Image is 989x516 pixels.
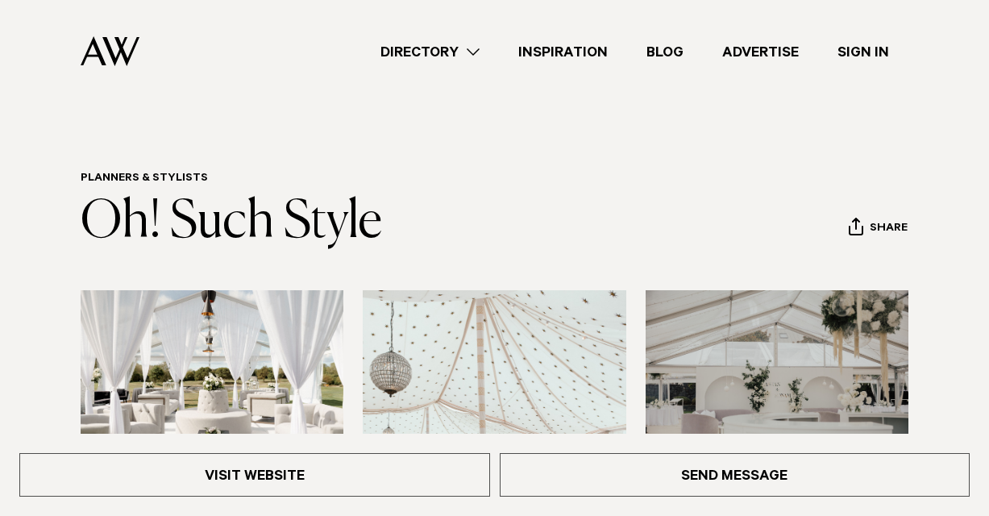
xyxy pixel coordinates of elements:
a: Blog [627,41,703,63]
a: Inspiration [499,41,627,63]
a: Planners & Stylists [81,173,208,185]
a: Oh! Such Style [81,197,382,248]
a: Visit Website [19,453,490,497]
a: Sign In [818,41,908,63]
button: Share [848,217,908,241]
span: Share [870,222,908,237]
img: Auckland Weddings Logo [81,36,139,66]
a: Directory [361,41,499,63]
a: Send Message [500,453,970,497]
a: Advertise [703,41,818,63]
